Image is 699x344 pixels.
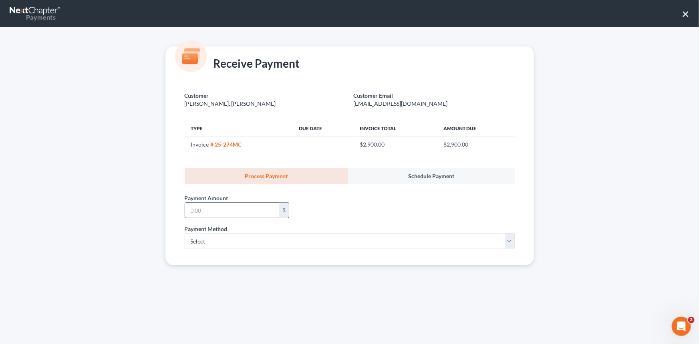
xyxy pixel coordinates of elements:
[354,91,393,100] label: Customer Email
[354,100,515,108] p: [EMAIL_ADDRESS][DOMAIN_NAME]
[185,100,346,108] p: [PERSON_NAME], [PERSON_NAME]
[185,168,348,184] a: Process Payment
[682,7,689,20] button: ×
[185,56,300,72] div: Receive Payment
[348,168,515,184] a: Schedule Payment
[437,121,514,137] th: Amount Due
[185,203,279,218] input: 0.00
[672,317,691,336] iframe: Intercom live chat
[10,13,56,22] div: Payments
[185,121,293,137] th: Type
[10,4,61,23] a: Payments
[279,203,289,218] div: $
[185,195,228,201] span: Payment Amount
[292,121,354,137] th: Due Date
[211,141,242,148] strong: # 25-274MC
[185,225,228,232] span: Payment Method
[354,137,437,152] td: $2,900.00
[688,317,695,323] span: 2
[354,121,437,137] th: Invoice Total
[191,141,209,148] span: Invoice
[185,91,209,100] label: Customer
[437,137,514,152] td: $2,900.00
[175,40,207,72] img: icon-card-7b25198184e2a804efa62d31be166a52b8f3802235d01b8ac243be8adfaa5ebc.svg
